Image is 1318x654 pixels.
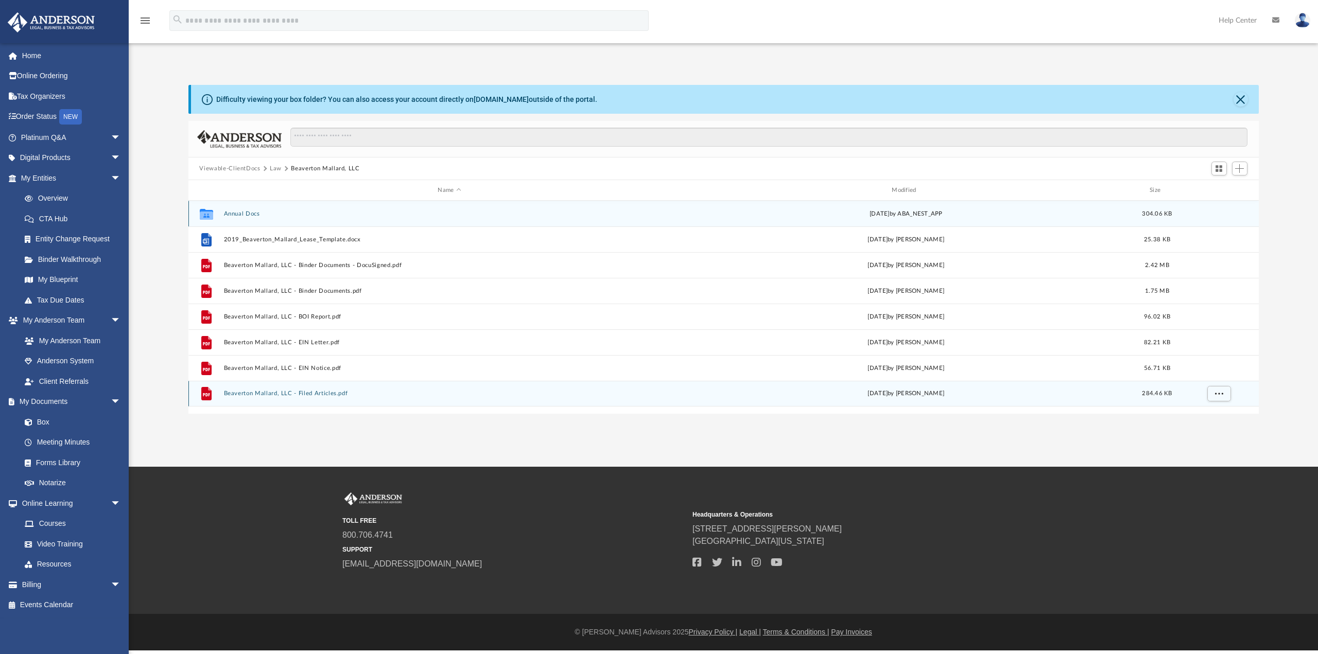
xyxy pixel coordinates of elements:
i: search [172,14,183,25]
a: Online Learningarrow_drop_down [7,493,131,514]
a: [DOMAIN_NAME] [474,95,529,103]
span: 284.46 KB [1142,391,1172,396]
button: Beaverton Mallard, LLC - Binder Documents.pdf [223,288,675,294]
div: [DATE] by [PERSON_NAME] [680,312,1132,322]
a: [STREET_ADDRESS][PERSON_NAME] [692,524,842,533]
div: [DATE] by [PERSON_NAME] [680,287,1132,296]
a: Overview [14,188,136,209]
button: Viewable-ClientDocs [199,164,260,173]
a: Home [7,45,136,66]
a: My Blueprint [14,270,131,290]
a: Platinum Q&Aarrow_drop_down [7,127,136,148]
div: [DATE] by [PERSON_NAME] [680,364,1132,373]
small: TOLL FREE [342,516,685,525]
a: Events Calendar [7,595,136,615]
a: Meeting Minutes [14,432,131,453]
a: CTA Hub [14,208,136,229]
input: Search files and folders [290,128,1247,147]
button: Annual Docs [223,210,675,217]
a: Box [14,412,126,432]
a: Resources [14,554,131,575]
small: Headquarters & Operations [692,510,1035,519]
button: Switch to Grid View [1211,162,1227,176]
a: [EMAIL_ADDRESS][DOMAIN_NAME] [342,559,482,568]
span: 2.42 MB [1145,262,1169,268]
a: Digital Productsarrow_drop_down [7,148,136,168]
div: Difficulty viewing your box folder? You can also access your account directly on outside of the p... [216,94,597,105]
div: Modified [680,186,1132,195]
span: arrow_drop_down [111,493,131,514]
span: arrow_drop_down [111,148,131,169]
span: 82.21 KB [1143,340,1170,345]
a: Terms & Conditions | [763,628,829,636]
button: Beaverton Mallard, LLC - EIN Notice.pdf [223,365,675,372]
button: Law [270,164,282,173]
a: My Documentsarrow_drop_down [7,392,131,412]
div: Name [223,186,675,195]
button: Beaverton Mallard, LLC - EIN Letter.pdf [223,339,675,346]
a: Notarize [14,473,131,493]
a: Order StatusNEW [7,107,136,128]
span: arrow_drop_down [111,168,131,189]
a: Courses [14,514,131,534]
a: My Entitiesarrow_drop_down [7,168,136,188]
span: arrow_drop_down [111,310,131,331]
div: [DATE] by [PERSON_NAME] [680,338,1132,347]
a: menu [139,20,151,27]
div: [DATE] by [PERSON_NAME] [680,235,1132,244]
a: Billingarrow_drop_down [7,574,136,595]
a: Privacy Policy | [689,628,738,636]
a: Entity Change Request [14,229,136,250]
div: [DATE] by [PERSON_NAME] [680,261,1132,270]
img: Anderson Advisors Platinum Portal [342,492,404,506]
button: Beaverton Mallard, LLC - Filed Articles.pdf [223,390,675,397]
a: My Anderson Teamarrow_drop_down [7,310,131,331]
a: Pay Invoices [831,628,872,636]
a: Legal | [739,628,761,636]
div: Size [1136,186,1177,195]
a: Online Ordering [7,66,136,86]
span: 304.06 KB [1142,211,1172,217]
button: 2019_Beaverton_Mallard_Lease_Template.docx [223,236,675,243]
a: Video Training [14,534,126,554]
div: NEW [59,109,82,125]
button: More options [1207,386,1230,401]
span: arrow_drop_down [111,392,131,413]
button: Add [1232,162,1247,176]
button: Close [1234,92,1248,107]
span: arrow_drop_down [111,127,131,148]
button: Beaverton Mallard, LLC - Binder Documents - DocuSigned.pdf [223,262,675,269]
i: menu [139,14,151,27]
button: Beaverton Mallard, LLC - BOI Report.pdf [223,313,675,320]
div: [DATE] by ABA_NEST_APP [680,209,1132,219]
img: User Pic [1295,13,1310,28]
div: id [193,186,218,195]
span: 96.02 KB [1143,314,1170,320]
a: [GEOGRAPHIC_DATA][US_STATE] [692,537,824,545]
a: My Anderson Team [14,330,126,351]
div: [DATE] by [PERSON_NAME] [680,389,1132,398]
span: 25.38 KB [1143,237,1170,242]
button: Beaverton Mallard, LLC [291,164,359,173]
div: grid [188,201,1259,414]
a: Tax Due Dates [14,290,136,310]
a: 800.706.4741 [342,531,393,539]
div: © [PERSON_NAME] Advisors 2025 [129,627,1318,638]
a: Forms Library [14,452,126,473]
div: id [1182,186,1254,195]
span: 56.71 KB [1143,365,1170,371]
small: SUPPORT [342,545,685,554]
a: Tax Organizers [7,86,136,107]
span: arrow_drop_down [111,574,131,595]
a: Binder Walkthrough [14,249,136,270]
span: 1.75 MB [1145,288,1169,294]
a: Client Referrals [14,371,131,392]
a: Anderson System [14,351,131,372]
img: Anderson Advisors Platinum Portal [5,12,98,32]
